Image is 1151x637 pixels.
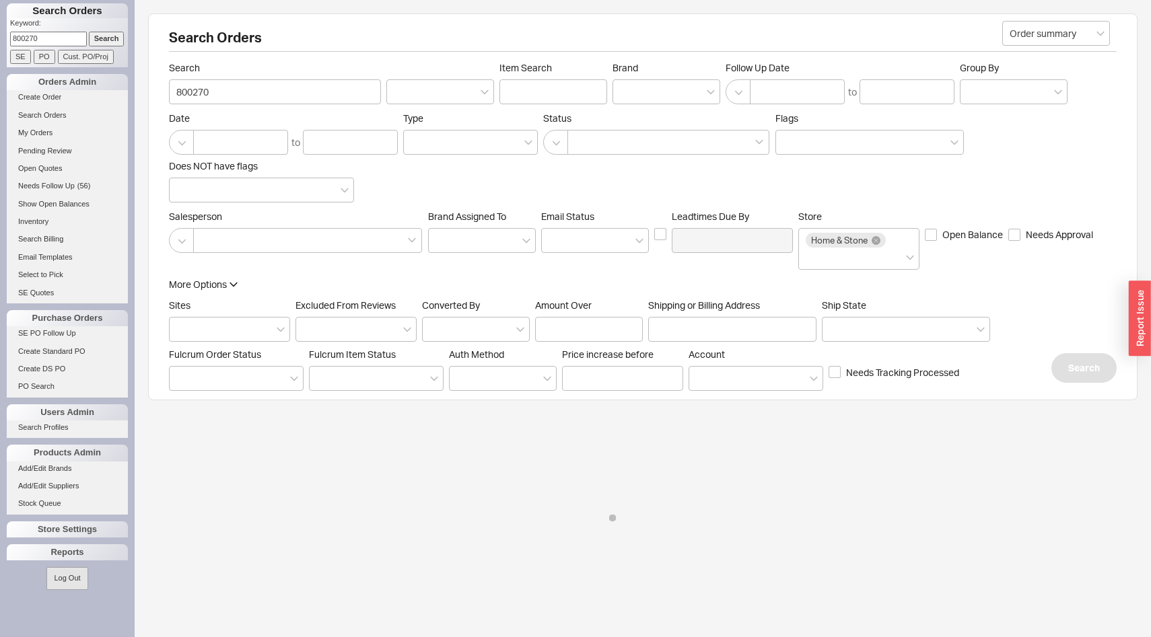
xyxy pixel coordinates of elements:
[7,286,128,300] a: SE Quotes
[10,50,31,64] input: SE
[1068,360,1100,376] span: Search
[648,317,816,342] input: Shipping or Billing Address
[428,211,506,222] span: Brand Assigned To
[810,376,818,381] svg: open menu
[516,327,524,332] svg: open menu
[925,229,937,241] input: Open Balance
[7,362,128,376] a: Create DS PO
[499,79,607,104] input: Item Search
[456,371,466,386] input: Auth Method
[169,211,423,223] span: Salesperson
[535,299,643,311] span: Amount Over
[7,197,128,211] a: Show Open Balances
[726,62,954,74] span: Follow Up Date
[635,238,643,243] svg: open menu
[535,317,643,342] input: Amount Over
[7,90,128,104] a: Create Order
[176,322,186,337] input: Sites
[613,62,638,73] span: Brand
[1008,229,1020,241] input: Needs Approval
[7,74,128,90] div: Orders Admin
[7,3,128,18] h1: Search Orders
[7,179,128,193] a: Needs Follow Up(56)
[7,232,128,246] a: Search Billing
[169,160,258,172] span: Does NOT have flags
[169,62,381,74] span: Search
[829,366,841,378] input: Needs Tracking Processed
[10,18,128,32] p: Keyword:
[783,135,792,150] input: Flags
[1096,31,1105,36] svg: open menu
[806,250,815,265] input: Store
[176,182,186,198] input: Does NOT have flags
[522,238,530,243] svg: open menu
[7,215,128,229] a: Inventory
[7,268,128,282] a: Select to Pick
[7,310,128,326] div: Purchase Orders
[543,112,770,124] span: Status
[422,299,480,311] span: Converted By
[169,278,238,291] button: More Options
[169,299,190,311] span: Sites
[481,89,489,95] svg: open menu
[1002,21,1110,46] input: Select...
[848,85,857,99] div: to
[169,112,398,124] span: Date
[403,112,423,124] span: Type
[7,496,128,511] a: Stock Queue
[942,228,1003,241] span: Open Balance
[689,348,725,360] span: Account
[7,379,128,394] a: PO Search
[672,211,793,223] span: Leadtimes Due By
[7,461,128,476] a: Add/Edit Brands
[7,326,128,340] a: SE PO Follow Up
[7,420,128,435] a: Search Profiles
[775,112,798,124] span: Flags
[7,144,128,158] a: Pending Review
[829,322,839,337] input: Ship State
[411,135,420,150] input: Type
[648,299,816,311] span: Shipping or Billing Address
[7,344,128,359] a: Create Standard PO
[77,182,91,190] span: ( 56 )
[316,371,326,386] input: Fulcrum Item Status
[7,521,128,537] div: Store Settings
[620,84,629,100] input: Brand
[7,108,128,122] a: Search Orders
[960,62,999,73] span: Group By
[7,544,128,560] div: Reports
[449,348,504,360] span: Auth Method
[822,299,866,311] span: Ship State
[34,50,55,64] input: PO
[499,62,607,74] span: Item Search
[295,299,396,311] span: Excluded From Reviews
[1026,228,1093,241] span: Needs Approval
[291,136,300,149] div: to
[7,479,128,493] a: Add/Edit Suppliers
[18,147,72,155] span: Pending Review
[7,161,128,176] a: Open Quotes
[403,327,411,332] svg: open menu
[811,235,868,245] span: Home & Stone
[169,79,381,104] input: Search
[309,348,396,360] span: Fulcrum Item Status
[169,348,261,360] span: Fulcrum Order Status
[7,126,128,140] a: My Orders
[7,250,128,264] a: Email Templates
[798,211,822,222] span: Store
[46,567,88,589] button: Log Out
[7,404,128,420] div: Users Admin
[89,32,125,46] input: Search
[541,211,594,222] span: Em ​ ail Status
[1054,89,1062,95] svg: open menu
[562,348,683,361] span: Price increase before
[176,371,186,386] input: Fulcrum Order Status
[169,31,1117,52] h2: Search Orders
[1051,353,1117,383] button: Search
[18,182,75,190] span: Needs Follow Up
[58,50,114,64] input: Cust. PO/Proj
[7,445,128,461] div: Products Admin
[846,366,959,379] span: Needs Tracking Processed
[169,278,227,291] div: More Options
